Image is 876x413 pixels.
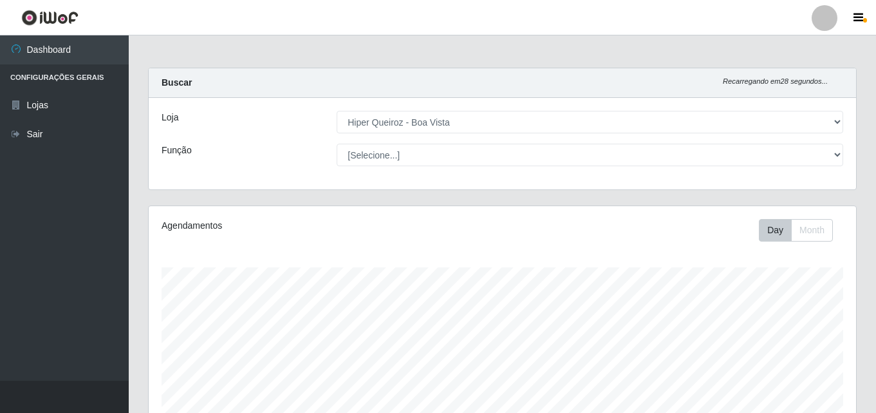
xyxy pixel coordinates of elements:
[21,10,79,26] img: CoreUI Logo
[759,219,843,242] div: Toolbar with button groups
[791,219,833,242] button: Month
[723,77,828,85] i: Recarregando em 28 segundos...
[162,219,434,233] div: Agendamentos
[162,144,192,157] label: Função
[162,77,192,88] strong: Buscar
[759,219,833,242] div: First group
[162,111,178,124] label: Loja
[759,219,792,242] button: Day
